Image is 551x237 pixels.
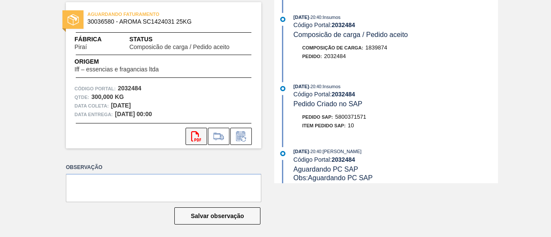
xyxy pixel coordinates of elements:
[74,35,114,44] span: Fábrica
[74,44,87,50] span: Piraí
[74,93,89,102] span: Qtde :
[331,91,355,98] strong: 2032484
[335,114,366,120] span: 5800371571
[302,54,322,59] span: Pedido :
[294,91,498,98] div: Código Portal:
[321,84,341,89] span: : Insumos
[324,53,346,59] span: 2032484
[294,84,309,89] span: [DATE]
[321,149,362,154] span: : [PERSON_NAME]
[66,161,261,174] label: Observação
[111,102,131,109] strong: [DATE]
[294,166,358,173] span: Aguardando PC SAP
[280,151,285,156] img: atual
[331,22,355,28] strong: 2032484
[74,110,113,119] span: Data entrega:
[208,128,229,145] div: Ir para Composição de Carga
[302,114,333,120] span: Pedido SAP:
[129,44,229,50] span: Composicão de carga / Pedido aceito
[294,174,373,182] span: Obs: Aguardando PC SAP
[87,10,208,18] span: AGUARDANDO FATURAMENTO
[280,86,285,91] img: atual
[294,31,408,38] span: Composicão de carga / Pedido aceito
[294,100,362,108] span: Pedido Criado no SAP
[309,149,321,154] span: - 20:40
[129,35,253,44] span: Status
[331,156,355,163] strong: 2032484
[294,15,309,20] span: [DATE]
[174,207,260,225] button: Salvar observação
[365,44,387,51] span: 1839874
[74,57,183,66] span: Origem
[74,84,116,93] span: Código Portal:
[309,84,321,89] span: - 20:40
[91,93,124,100] strong: 300,000 KG
[348,122,354,129] span: 10
[294,149,309,154] span: [DATE]
[118,85,142,92] strong: 2032484
[115,111,152,117] strong: [DATE] 00:00
[294,22,498,28] div: Código Portal:
[74,102,109,110] span: Data coleta:
[309,15,321,20] span: - 20:40
[230,128,252,145] div: Informar alteração no pedido
[321,15,341,20] span: : Insumos
[280,17,285,22] img: atual
[302,45,363,50] span: Composição de Carga :
[74,66,159,73] span: Iff – essencias e fragancias ltda
[186,128,207,145] div: Abrir arquivo PDF
[294,156,498,163] div: Código Portal:
[302,123,346,128] span: Item pedido SAP:
[68,14,79,25] img: status
[87,18,244,25] span: 30036580 - AROMA SC1424031 25KG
